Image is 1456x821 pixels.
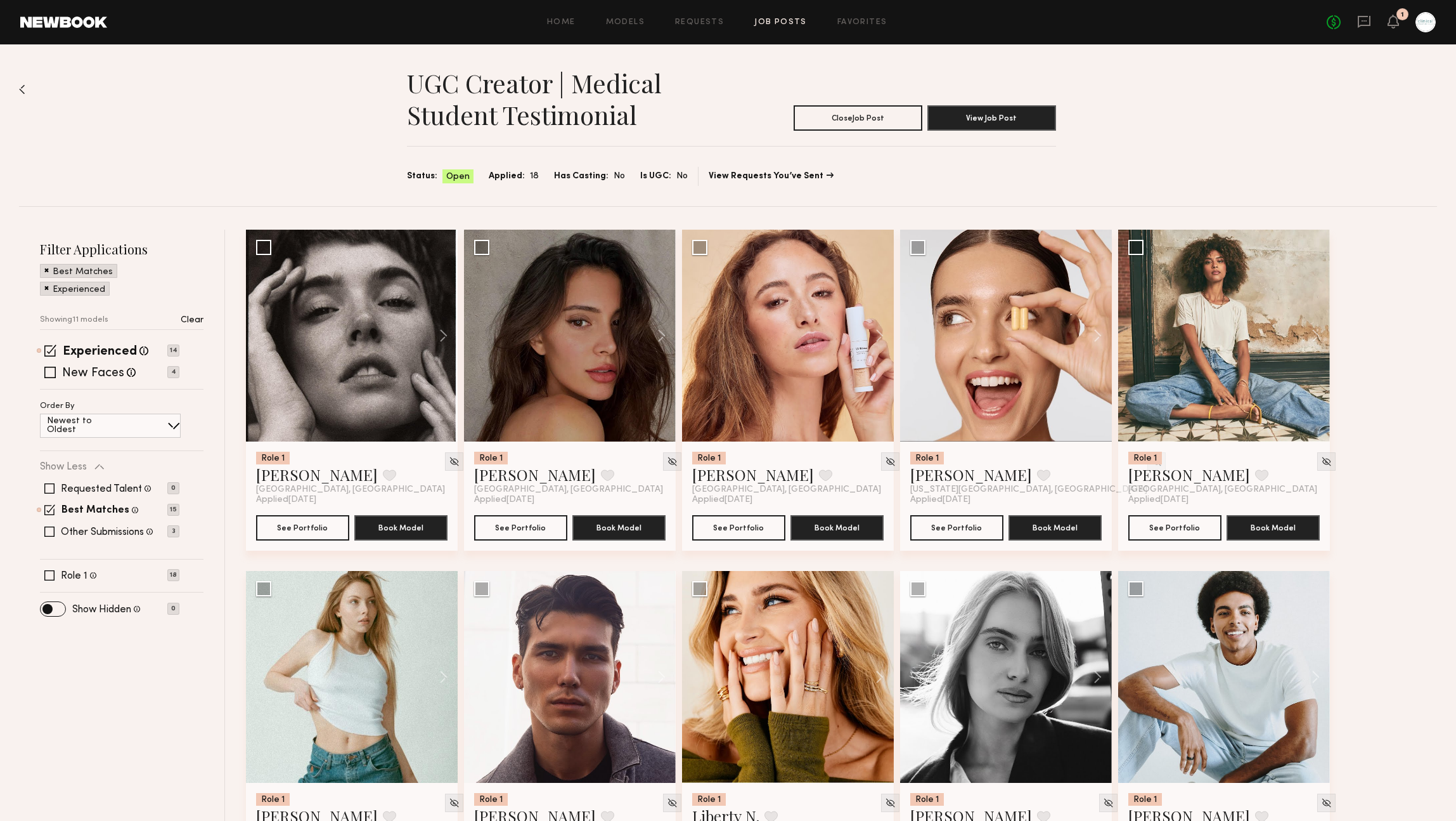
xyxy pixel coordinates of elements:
[1401,11,1404,18] div: 1
[794,105,922,131] button: CloseJob Post
[910,793,944,806] div: Role 1
[449,798,460,808] img: Unhide Model
[256,515,349,541] button: See Portfolio
[354,515,448,541] button: Book Model
[53,286,105,294] p: Experienced
[256,485,445,495] span: [GEOGRAPHIC_DATA], [GEOGRAPHIC_DATA]
[61,484,142,494] label: Requested Talent
[256,793,290,806] div: Role 1
[489,169,525,183] span: Applied:
[40,316,108,324] p: Showing 11 models
[1128,515,1221,541] button: See Portfolio
[837,18,887,27] a: Favorites
[167,345,179,357] p: 14
[910,485,1147,495] span: [US_STATE][GEOGRAPHIC_DATA], [GEOGRAPHIC_DATA]
[1103,798,1114,808] img: Unhide Model
[614,169,625,183] span: No
[47,417,122,435] p: Newest to Oldest
[40,402,75,410] p: Order By
[675,18,724,27] a: Requests
[256,452,290,464] div: Role 1
[1008,522,1102,532] a: Book Model
[256,495,448,505] div: Applied [DATE]
[754,18,807,27] a: Job Posts
[692,464,814,485] a: [PERSON_NAME]
[640,169,671,183] span: Is UGC:
[1128,452,1162,464] div: Role 1
[910,495,1102,505] div: Applied [DATE]
[692,452,726,464] div: Role 1
[474,515,567,541] button: See Portfolio
[72,605,131,615] label: Show Hidden
[547,18,576,27] a: Home
[474,464,596,485] a: [PERSON_NAME]
[474,793,508,806] div: Role 1
[676,169,688,183] span: No
[256,464,378,485] a: [PERSON_NAME]
[474,452,508,464] div: Role 1
[1008,515,1102,541] button: Book Model
[910,464,1032,485] a: [PERSON_NAME]
[1321,456,1332,467] img: Unhide Model
[790,522,884,532] a: Book Model
[667,456,678,467] img: Unhide Model
[63,346,137,358] label: Experienced
[40,462,87,472] p: Show Less
[407,169,437,183] span: Status:
[167,569,179,581] p: 18
[61,527,144,537] label: Other Submissions
[1128,464,1250,485] a: [PERSON_NAME]
[40,240,203,258] h2: Filter Applications
[910,452,944,464] div: Role 1
[446,171,470,183] span: Open
[1128,793,1162,806] div: Role 1
[167,525,179,537] p: 3
[790,515,884,541] button: Book Model
[692,495,884,505] div: Applied [DATE]
[709,172,834,181] a: View Requests You’ve Sent
[167,482,179,494] p: 0
[606,18,645,27] a: Models
[1128,485,1317,495] span: [GEOGRAPHIC_DATA], [GEOGRAPHIC_DATA]
[692,485,881,495] span: [GEOGRAPHIC_DATA], [GEOGRAPHIC_DATA]
[61,506,129,516] label: Best Matches
[61,571,87,581] label: Role 1
[19,84,25,95] img: Back to previous page
[474,485,663,495] span: [GEOGRAPHIC_DATA], [GEOGRAPHIC_DATA]
[1128,495,1320,505] div: Applied [DATE]
[407,67,731,131] h1: UGC creator | medical student testimonial
[927,105,1056,131] button: View Job Post
[692,515,785,541] button: See Portfolio
[1227,522,1320,532] a: Book Model
[1227,515,1320,541] button: Book Model
[692,793,726,806] div: Role 1
[167,366,179,378] p: 4
[530,169,539,183] span: 18
[554,169,609,183] span: Has Casting:
[667,798,678,808] img: Unhide Model
[885,798,896,808] img: Unhide Model
[910,515,1003,541] button: See Portfolio
[354,522,448,532] a: Book Model
[885,456,896,467] img: Unhide Model
[62,367,124,380] label: New Faces
[167,504,179,516] p: 15
[572,522,666,532] a: Book Model
[181,316,203,325] p: Clear
[474,495,666,505] div: Applied [DATE]
[449,456,460,467] img: Unhide Model
[53,268,113,277] p: Best Matches
[167,603,179,615] p: 0
[1321,798,1332,808] img: Unhide Model
[572,515,666,541] button: Book Model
